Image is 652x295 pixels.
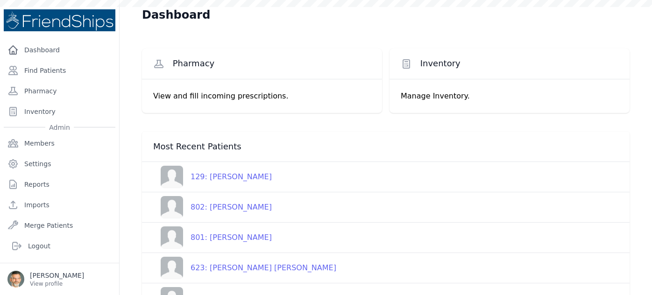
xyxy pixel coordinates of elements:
[4,9,115,31] img: Medical Missions EMR
[4,134,115,153] a: Members
[161,166,183,188] img: person-242608b1a05df3501eefc295dc1bc67a.jpg
[173,58,215,69] span: Pharmacy
[161,226,183,249] img: person-242608b1a05df3501eefc295dc1bc67a.jpg
[161,257,183,279] img: person-242608b1a05df3501eefc295dc1bc67a.jpg
[153,91,371,102] p: View and fill incoming prescriptions.
[30,271,84,280] p: [PERSON_NAME]
[153,257,336,279] a: 623: [PERSON_NAME] [PERSON_NAME]
[4,61,115,80] a: Find Patients
[161,196,183,218] img: person-242608b1a05df3501eefc295dc1bc67a.jpg
[4,196,115,214] a: Imports
[4,82,115,100] a: Pharmacy
[153,196,272,218] a: 802: [PERSON_NAME]
[183,262,336,274] div: 623: [PERSON_NAME] [PERSON_NAME]
[153,166,272,188] a: 129: [PERSON_NAME]
[7,271,112,288] a: [PERSON_NAME] View profile
[390,49,630,113] a: Inventory Manage Inventory.
[45,123,74,132] span: Admin
[4,41,115,59] a: Dashboard
[420,58,461,69] span: Inventory
[153,141,241,152] span: Most Recent Patients
[4,175,115,194] a: Reports
[4,155,115,173] a: Settings
[142,7,210,22] h1: Dashboard
[183,171,272,183] div: 129: [PERSON_NAME]
[30,280,84,288] p: View profile
[4,216,115,235] a: Merge Patients
[142,49,382,113] a: Pharmacy View and fill incoming prescriptions.
[4,102,115,121] a: Inventory
[183,232,272,243] div: 801: [PERSON_NAME]
[401,91,618,102] p: Manage Inventory.
[153,226,272,249] a: 801: [PERSON_NAME]
[183,202,272,213] div: 802: [PERSON_NAME]
[7,237,112,255] a: Logout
